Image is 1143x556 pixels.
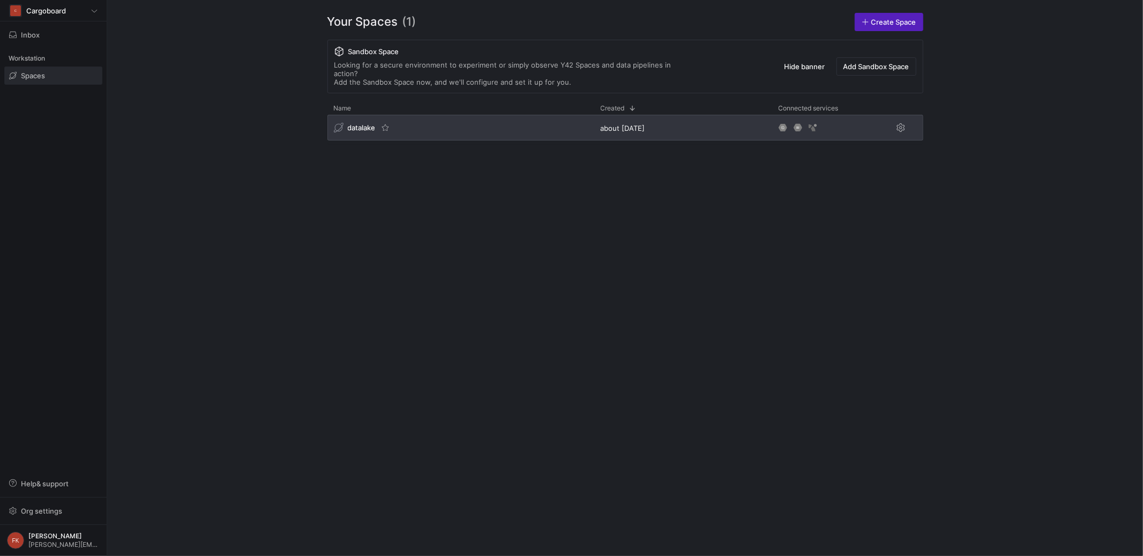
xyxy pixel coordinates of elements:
button: Org settings [4,502,102,520]
span: Hide banner [785,62,825,71]
div: Press SPACE to select this row. [327,115,923,145]
span: Help & support [21,479,69,488]
span: Create Space [871,18,916,26]
a: Create Space [855,13,923,31]
span: Spaces [21,71,45,80]
span: [PERSON_NAME][EMAIL_ADDRESS][PERSON_NAME][DOMAIN_NAME] [28,541,100,548]
span: Your Spaces [327,13,398,31]
span: Add Sandbox Space [843,62,909,71]
span: Connected services [779,105,839,112]
button: Inbox [4,26,102,44]
div: FK [7,532,24,549]
div: C [10,5,21,16]
span: Name [334,105,352,112]
span: Created [601,105,625,112]
button: Add Sandbox Space [836,57,916,76]
a: Spaces [4,66,102,85]
div: Workstation [4,50,102,66]
span: Sandbox Space [348,47,399,56]
a: Org settings [4,508,102,516]
span: (1) [402,13,416,31]
div: Looking for a secure environment to experiment or simply observe Y42 Spaces and data pipelines in... [334,61,693,86]
span: [PERSON_NAME] [28,532,100,540]
button: Hide banner [778,57,832,76]
span: Inbox [21,31,40,39]
button: FK[PERSON_NAME][PERSON_NAME][EMAIL_ADDRESS][PERSON_NAME][DOMAIN_NAME] [4,529,102,552]
span: Cargoboard [26,6,66,15]
span: Org settings [21,507,62,515]
span: about [DATE] [601,124,645,132]
span: datalake [348,123,376,132]
button: Help& support [4,475,102,493]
